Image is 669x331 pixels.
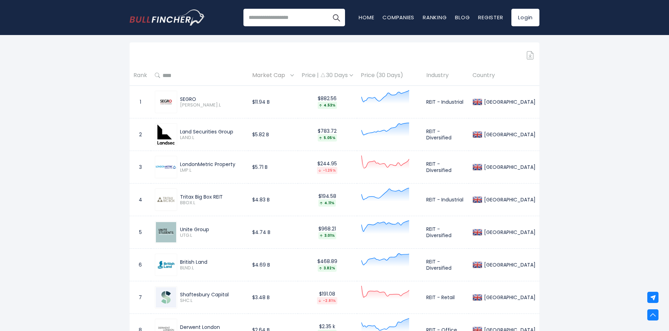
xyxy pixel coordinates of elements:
button: Search [327,9,345,26]
div: $244.95 [302,160,353,174]
div: [GEOGRAPHIC_DATA] [482,262,536,268]
td: $3.48 B [248,281,298,314]
td: REIT - Diversified [422,151,469,184]
span: LMP.L [180,167,244,173]
img: BLND.L.png [156,255,176,275]
td: 7 [130,281,151,314]
span: UTG.L [180,233,244,239]
div: Tritax Big Box REIT [180,194,244,200]
td: REIT - Diversified [422,249,469,281]
div: -2.81% [317,297,337,304]
td: REIT - Industrial [422,86,469,118]
div: Shaftesbury Capital [180,291,244,298]
span: LAND.L [180,135,244,141]
div: -1.25% [317,167,337,174]
span: BBOX.L [180,200,244,206]
div: $191.08 [302,291,353,304]
a: Home [359,14,374,21]
div: [GEOGRAPHIC_DATA] [482,164,536,170]
div: $882.56 [302,95,353,109]
th: Country [469,65,539,86]
td: REIT - Industrial [422,184,469,216]
td: $4.83 B [248,184,298,216]
td: $4.74 B [248,216,298,249]
th: Price (30 Days) [357,65,422,86]
a: Login [511,9,539,26]
div: [GEOGRAPHIC_DATA] [482,131,536,138]
a: Go to homepage [130,9,205,26]
td: 5 [130,216,151,249]
a: Ranking [423,14,447,21]
a: Register [478,14,503,21]
div: $783.72 [302,128,353,142]
td: 1 [130,86,151,118]
img: BBOX.L.png [156,189,176,210]
td: $5.82 B [248,118,298,151]
img: LAND.L.png [157,124,175,145]
td: REIT - Retail [422,281,469,314]
td: $5.71 B [248,151,298,184]
div: LondonMetric Property [180,161,244,167]
div: Price | 30 Days [302,72,353,79]
img: UTG.L.png [156,222,176,242]
span: Market Cap [252,70,289,81]
div: [GEOGRAPHIC_DATA] [482,99,536,105]
span: SHC.L [180,298,244,304]
div: Land Securities Group [180,129,244,135]
div: [GEOGRAPHIC_DATA] [482,294,536,301]
td: $11.94 B [248,86,298,118]
div: 5.05% [318,134,337,142]
img: SGRO.L.png [156,92,176,112]
div: 4.11% [318,199,336,207]
td: REIT - Diversified [422,118,469,151]
td: 6 [130,249,151,281]
th: Rank [130,65,151,86]
td: 3 [130,151,151,184]
div: Derwent London [180,324,244,330]
div: SEGRO [180,96,244,102]
div: Unite Group [180,226,244,233]
span: [PERSON_NAME].L [180,102,244,108]
td: 2 [130,118,151,151]
td: 4 [130,184,151,216]
span: BLND.L [180,265,244,271]
a: Companies [382,14,414,21]
th: Industry [422,65,469,86]
div: 3.01% [318,232,336,239]
img: LMP.L.png [156,166,176,168]
img: SHC.L.png [156,287,176,308]
div: $968.21 [302,226,353,239]
div: $194.58 [302,193,353,207]
td: $4.69 B [248,249,298,281]
div: 4.53% [318,102,337,109]
div: British Land [180,259,244,265]
div: $468.89 [302,258,353,272]
td: REIT - Diversified [422,216,469,249]
div: [GEOGRAPHIC_DATA] [482,229,536,235]
div: 3.82% [318,264,337,272]
a: Blog [455,14,470,21]
div: [GEOGRAPHIC_DATA] [482,196,536,203]
img: Bullfincher logo [130,9,205,26]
